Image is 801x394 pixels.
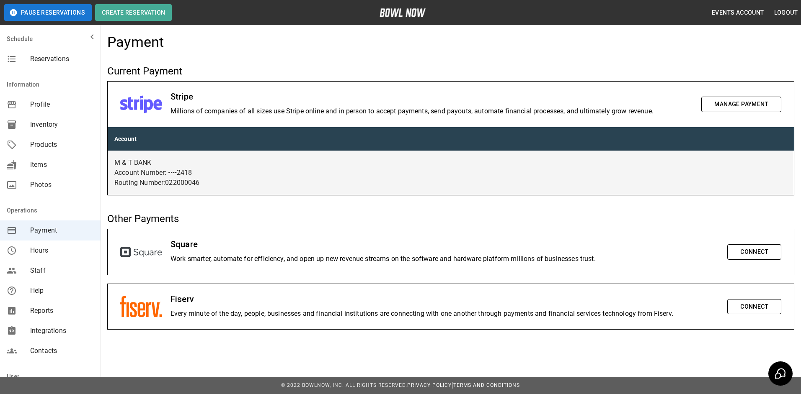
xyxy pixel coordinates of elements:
span: Products [30,140,94,150]
button: Events Account [708,5,767,20]
p: M & T BANK [114,158,787,168]
span: Staff [30,266,94,276]
p: Every minute of the day, people, businesses and financial institutions are connecting with one an... [171,309,719,319]
img: fiserv.svg [120,296,162,317]
h5: Current Payment [107,64,794,78]
span: Contacts [30,346,94,356]
button: Connect [727,244,781,260]
button: Manage Payment [701,97,781,112]
span: Integrations [30,326,94,336]
button: Create Reservation [95,4,172,21]
h6: Fiserv [171,292,719,306]
span: Photos [30,180,94,190]
p: Account Number: •••• 2418 [114,168,787,178]
span: © 2022 BowlNow, Inc. All Rights Reserved. [281,382,407,388]
table: customized table [108,127,794,195]
span: Payment [30,225,94,235]
img: stripe.svg [120,95,162,113]
img: logo [380,8,426,17]
th: Account [108,127,794,151]
p: Millions of companies of all sizes use Stripe online and in person to accept payments, send payou... [171,106,693,116]
p: Work smarter, automate for efficiency, and open up new revenue streams on the software and hardwa... [171,254,719,264]
h4: Payment [107,33,164,51]
span: Inventory [30,120,94,130]
button: Logout [771,5,801,20]
button: Pause Reservations [4,4,92,21]
p: Routing Number: 022000046 [114,178,787,188]
button: Connect [727,299,781,315]
span: Profile [30,100,94,110]
a: Privacy Policy [407,382,452,388]
span: Help [30,286,94,296]
img: square.svg [120,247,162,258]
span: Reports [30,306,94,316]
span: Items [30,160,94,170]
h5: Other Payments [107,212,794,225]
span: Hours [30,246,94,256]
a: Terms and Conditions [453,382,520,388]
h6: Stripe [171,90,693,103]
h6: Square [171,238,719,251]
span: Reservations [30,54,94,64]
